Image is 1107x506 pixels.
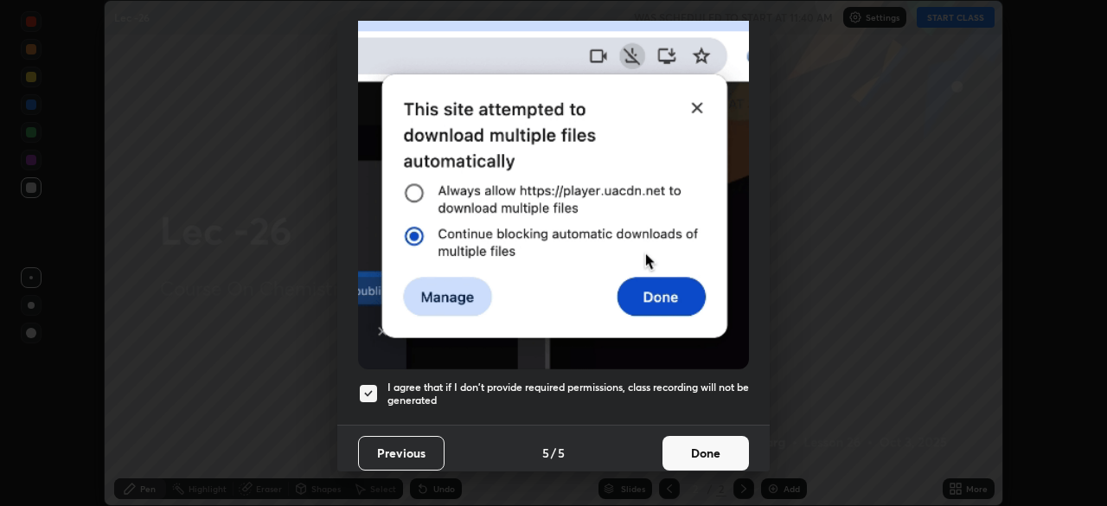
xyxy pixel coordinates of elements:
h4: / [551,444,556,462]
button: Done [662,436,749,471]
h5: I agree that if I don't provide required permissions, class recording will not be generated [387,381,749,407]
button: Previous [358,436,445,471]
h4: 5 [542,444,549,462]
h4: 5 [558,444,565,462]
